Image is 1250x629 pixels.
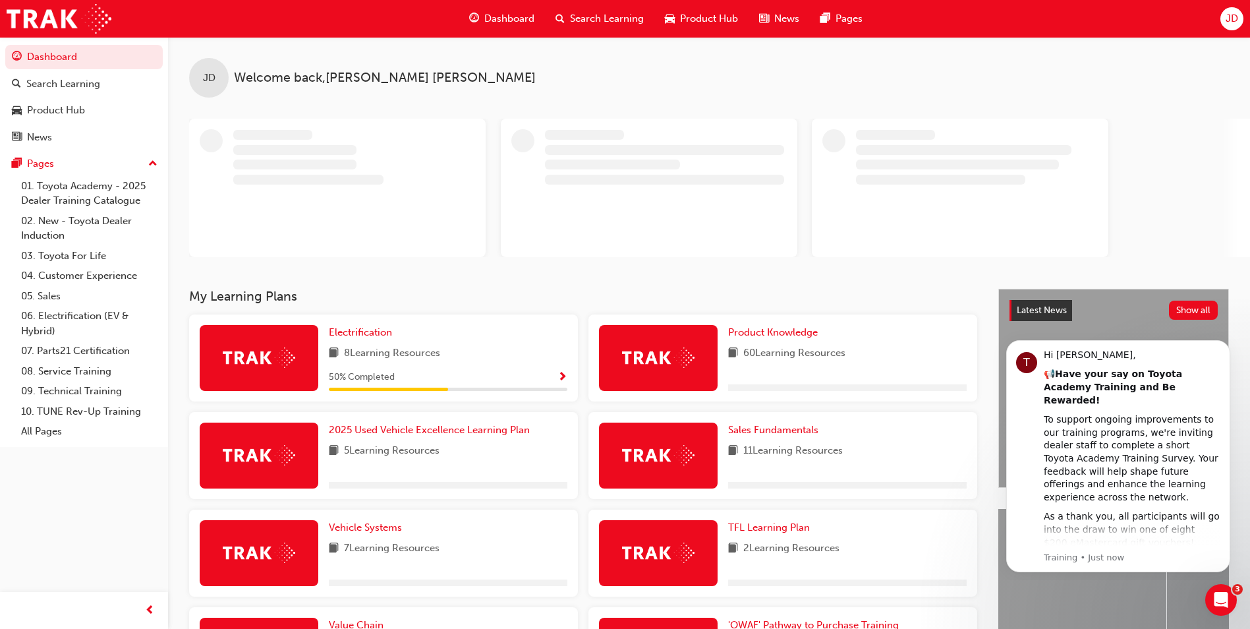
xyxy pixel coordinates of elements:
[728,541,738,557] span: book-icon
[1205,584,1237,616] iframe: Intercom live chat
[5,125,163,150] a: News
[986,328,1250,580] iframe: Intercom notifications message
[1017,305,1067,316] span: Latest News
[1009,300,1218,321] a: Latest NewsShow all
[728,443,738,460] span: book-icon
[344,443,440,460] span: 5 Learning Resources
[743,443,843,460] span: 11 Learning Resources
[223,543,295,563] img: Trak
[329,522,402,533] span: Vehicle Systems
[344,541,440,557] span: 7 Learning Resources
[16,306,163,341] a: 06. Electrification (EV & Hybrid)
[148,156,157,173] span: up-icon
[5,152,163,176] button: Pages
[743,541,839,557] span: 2 Learning Resources
[329,325,397,340] a: Electrification
[1169,301,1218,320] button: Show all
[484,11,534,26] span: Dashboard
[16,402,163,422] a: 10. TUNE Rev-Up Training
[27,103,85,118] div: Product Hub
[728,325,823,340] a: Product Knowledge
[12,51,22,63] span: guage-icon
[1232,584,1243,595] span: 3
[329,345,339,362] span: book-icon
[223,347,295,368] img: Trak
[743,345,845,362] span: 60 Learning Resources
[5,42,163,152] button: DashboardSearch LearningProduct HubNews
[555,11,565,27] span: search-icon
[810,5,873,32] a: pages-iconPages
[728,522,810,533] span: TFL Learning Plan
[27,156,54,171] div: Pages
[223,445,295,465] img: Trak
[459,5,545,32] a: guage-iconDashboard
[622,543,695,563] img: Trak
[16,381,163,402] a: 09. Technical Training
[12,105,22,117] span: car-icon
[329,326,392,338] span: Electrification
[836,11,863,26] span: Pages
[203,71,215,86] span: JD
[16,176,163,211] a: 01. Toyota Academy - 2025 Dealer Training Catalogue
[16,341,163,361] a: 07. Parts21 Certification
[5,72,163,96] a: Search Learning
[680,11,738,26] span: Product Hub
[820,11,830,27] span: pages-icon
[545,5,654,32] a: search-iconSearch Learning
[5,45,163,69] a: Dashboard
[234,71,536,86] span: Welcome back , [PERSON_NAME] [PERSON_NAME]
[16,211,163,246] a: 02. New - Toyota Dealer Induction
[329,443,339,460] span: book-icon
[329,424,530,436] span: 2025 Used Vehicle Excellence Learning Plan
[16,246,163,266] a: 03. Toyota For Life
[728,345,738,362] span: book-icon
[145,603,155,619] span: prev-icon
[622,445,695,465] img: Trak
[665,11,675,27] span: car-icon
[329,541,339,557] span: book-icon
[749,5,810,32] a: news-iconNews
[12,158,22,170] span: pages-icon
[7,4,111,34] img: Trak
[622,347,695,368] img: Trak
[654,5,749,32] a: car-iconProduct Hub
[12,78,21,90] span: search-icon
[998,289,1229,488] a: Latest NewsShow allHelp Shape the Future of Toyota Academy Training and Win an eMastercard!Revolu...
[16,286,163,307] a: 05. Sales
[759,11,769,27] span: news-icon
[329,423,535,438] a: 2025 Used Vehicle Excellence Learning Plan
[344,345,440,362] span: 8 Learning Resources
[570,11,644,26] span: Search Learning
[27,130,52,145] div: News
[189,289,977,304] h3: My Learning Plans
[16,421,163,442] a: All Pages
[774,11,799,26] span: News
[1226,11,1238,26] span: JD
[16,361,163,382] a: 08. Service Training
[728,423,824,438] a: Sales Fundamentals
[557,372,567,384] span: Show Progress
[5,98,163,123] a: Product Hub
[16,266,163,286] a: 04. Customer Experience
[1220,7,1243,30] button: JD
[728,326,818,338] span: Product Knowledge
[728,424,818,436] span: Sales Fundamentals
[12,132,22,144] span: news-icon
[26,76,100,92] div: Search Learning
[728,520,815,535] a: TFL Learning Plan
[557,369,567,386] button: Show Progress
[329,370,395,385] span: 50 % Completed
[329,520,407,535] a: Vehicle Systems
[469,11,479,27] span: guage-icon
